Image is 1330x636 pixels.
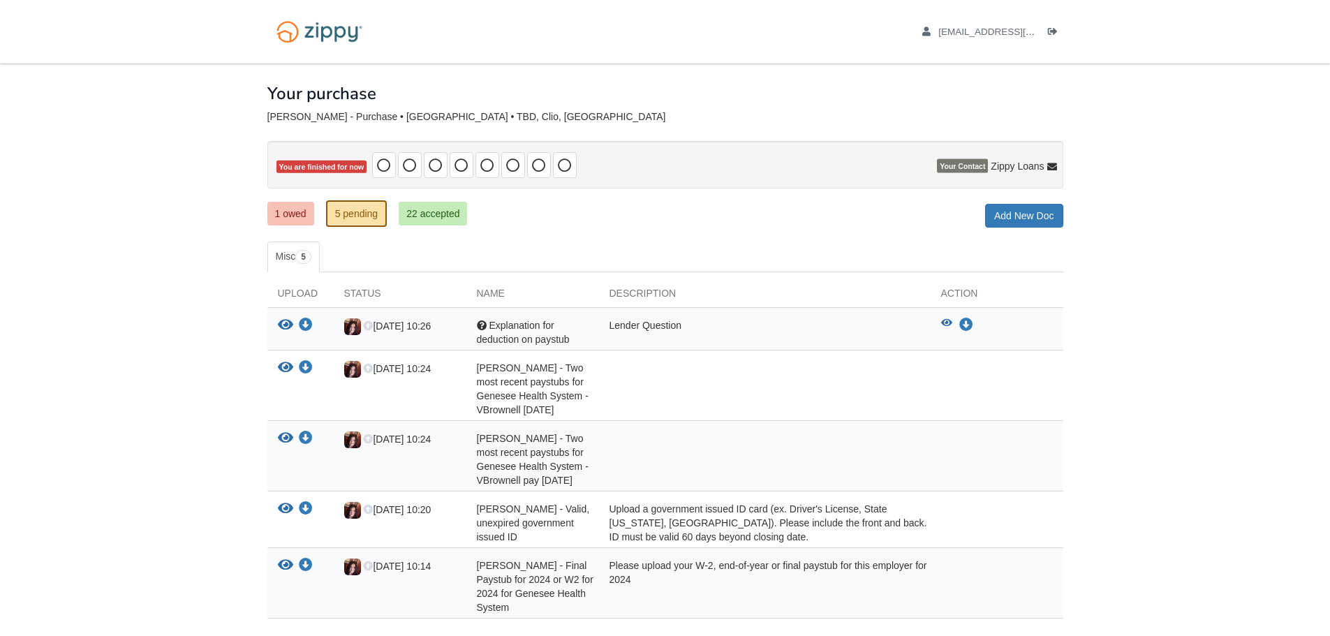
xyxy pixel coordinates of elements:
[363,320,431,332] span: [DATE] 10:26
[363,561,431,572] span: [DATE] 10:14
[267,242,320,272] a: Misc
[599,502,931,544] div: Upload a government issued ID card (ex. Driver's License, State [US_STATE], [GEOGRAPHIC_DATA]). P...
[931,286,1063,307] div: Action
[599,559,931,614] div: Please upload your W-2, end-of-year or final paystub for this employer for 2024
[267,14,371,50] img: Logo
[477,433,589,486] span: [PERSON_NAME] - Two most recent paystubs for Genesee Health System - VBrownell pay [DATE]
[477,362,589,415] span: [PERSON_NAME] - Two most recent paystubs for Genesee Health System - VBrownell [DATE]
[399,202,467,225] a: 22 accepted
[299,561,313,572] a: Download Victoria Brownell - Final Paystub for 2024 or W2 for 2024 for Genesee Health System
[991,159,1044,173] span: Zippy Loans
[278,431,293,446] button: View Victoria Brownell - Two most recent paystubs for Genesee Health System - VBrownell pay 9.26.25
[599,286,931,307] div: Description
[938,27,1098,37] span: vikkybee1@gmail.com
[363,434,431,445] span: [DATE] 10:24
[363,363,431,374] span: [DATE] 10:24
[344,318,361,335] img: Upload Icon
[299,363,313,374] a: Download Victoria Brownell - Two most recent paystubs for Genesee Health System - VBrownell 10.10.25
[477,560,593,613] span: [PERSON_NAME] - Final Paystub for 2024 or W2 for 2024 for Genesee Health System
[267,84,376,103] h1: Your purchase
[267,286,334,307] div: Upload
[1048,27,1063,40] a: Log out
[299,434,313,445] a: Download Victoria Brownell - Two most recent paystubs for Genesee Health System - VBrownell pay 9...
[941,318,952,332] button: View Explanation for deduction on paystub
[959,320,973,331] a: Download Explanation for deduction on paystub
[278,361,293,376] button: View Victoria Brownell - Two most recent paystubs for Genesee Health System - VBrownell 10.10.25
[477,503,590,542] span: [PERSON_NAME] - Valid, unexpired government issued ID
[599,318,931,346] div: Lender Question
[344,431,361,448] img: Upload Icon
[295,250,311,264] span: 5
[985,204,1063,228] a: Add New Doc
[299,504,313,515] a: Download Victoria Brownell - Valid, unexpired government issued ID
[278,502,293,517] button: View Victoria Brownell - Valid, unexpired government issued ID
[276,161,367,174] span: You are finished for now
[267,202,314,225] a: 1 owed
[267,111,1063,123] div: [PERSON_NAME] - Purchase • [GEOGRAPHIC_DATA] • TBD, Clio, [GEOGRAPHIC_DATA]
[344,502,361,519] img: Upload Icon
[278,318,293,333] button: View Explanation for deduction on paystub
[477,320,570,345] span: Explanation for deduction on paystub
[937,159,988,173] span: Your Contact
[363,504,431,515] span: [DATE] 10:20
[326,200,387,227] a: 5 pending
[334,286,466,307] div: Status
[466,286,599,307] div: Name
[278,559,293,573] button: View Victoria Brownell - Final Paystub for 2024 or W2 for 2024 for Genesee Health System
[922,27,1099,40] a: edit profile
[344,361,361,378] img: Upload Icon
[299,320,313,332] a: Download Explanation for deduction on paystub
[344,559,361,575] img: Upload Icon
